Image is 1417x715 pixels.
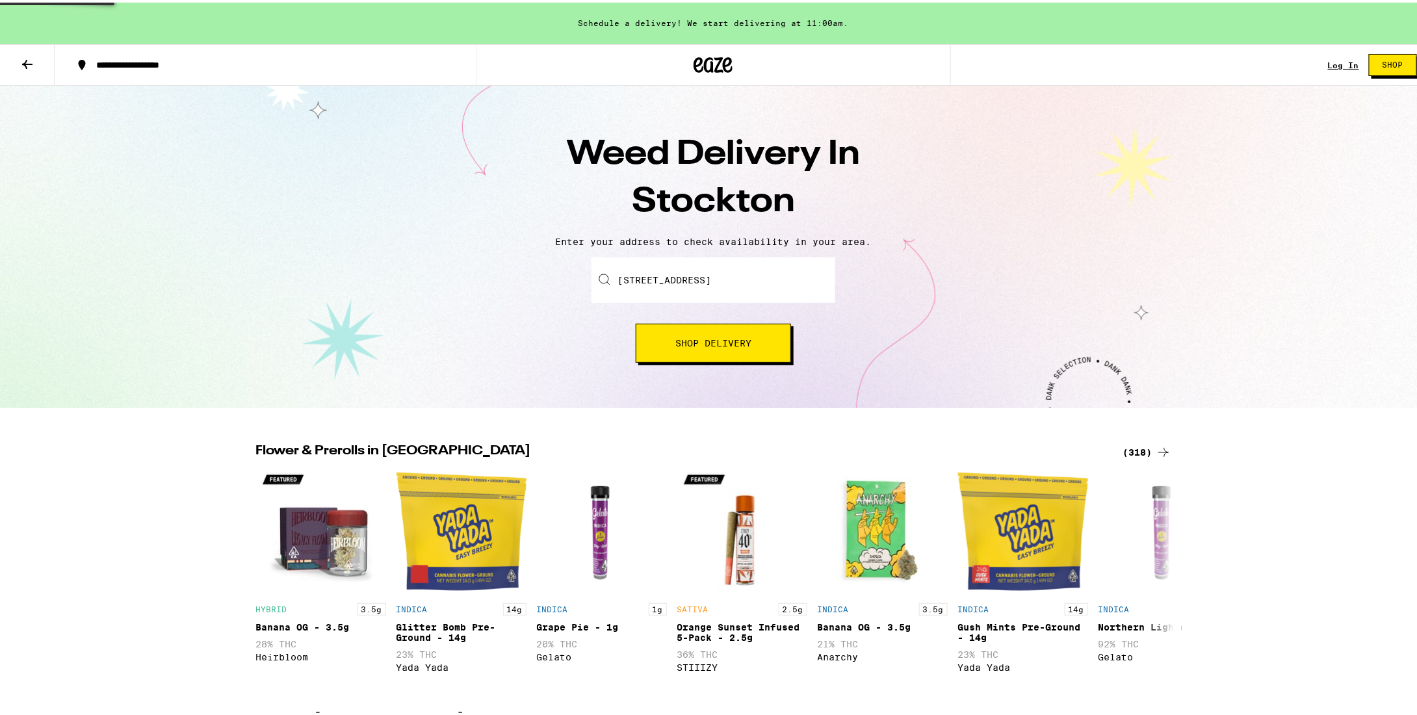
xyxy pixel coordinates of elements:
[779,601,807,613] p: 2.5g
[958,619,1088,640] div: Gush Mints Pre-Ground - 14g
[1065,601,1088,613] p: 14g
[1098,464,1228,594] img: Gelato - Northern Lights - 1g
[537,464,667,594] img: Gelato - Grape Pie - 1g
[677,464,807,677] div: Open page for Orange Sunset Infused 5-Pack - 2.5g from STIIIZY
[677,464,807,594] img: STIIIZY - Orange Sunset Infused 5-Pack - 2.5g
[357,601,386,613] p: 3.5g
[537,603,568,611] p: INDICA
[537,619,667,630] div: Grape Pie - 1g
[636,321,791,360] button: Shop Delivery
[818,603,849,611] p: INDICA
[591,255,835,300] input: Enter your delivery address
[256,603,287,611] p: HYBRID
[677,603,708,611] p: SATIVA
[13,234,1414,244] p: Enter your address to check availability in your area.
[537,649,667,660] div: Gelato
[1098,649,1228,660] div: Gelato
[958,464,1088,677] div: Open page for Gush Mints Pre-Ground - 14g from Yada Yada
[958,660,1088,670] div: Yada Yada
[8,9,94,19] span: Hi. Need any help?
[1098,636,1228,647] p: 92% THC
[396,603,428,611] p: INDICA
[537,636,667,647] p: 20% THC
[818,649,948,660] div: Anarchy
[396,619,526,640] div: Glitter Bomb Pre-Ground - 14g
[958,464,1088,594] img: Yada Yada - Gush Mints Pre-Ground - 14g
[958,603,989,611] p: INDICA
[396,464,526,677] div: Open page for Glitter Bomb Pre-Ground - 14g from Yada Yada
[1123,442,1171,458] a: (318)
[818,619,948,630] div: Banana OG - 3.5g
[677,647,807,657] p: 36% THC
[503,601,526,613] p: 14g
[958,647,1088,657] p: 23% THC
[1328,58,1359,67] a: Log In
[649,601,667,613] p: 1g
[675,336,751,345] span: Shop Delivery
[818,636,948,647] p: 21% THC
[256,636,386,647] p: 28% THC
[396,464,526,594] img: Yada Yada - Glitter Bomb Pre-Ground - 14g
[632,183,795,216] span: Stockton
[818,464,948,594] img: Anarchy - Banana OG - 3.5g
[1098,464,1228,677] div: Open page for Northern Lights - 1g from Gelato
[256,649,386,660] div: Heirbloom
[256,442,1108,458] h2: Flower & Prerolls in [GEOGRAPHIC_DATA]
[537,464,667,677] div: Open page for Grape Pie - 1g from Gelato
[1369,51,1417,73] button: Shop
[919,601,948,613] p: 3.5g
[256,464,386,594] img: Heirbloom - Banana OG - 3.5g
[486,129,941,224] h1: Weed Delivery In
[677,660,807,670] div: STIIIZY
[396,660,526,670] div: Yada Yada
[1098,619,1228,630] div: Northern Lights - 1g
[396,647,526,657] p: 23% THC
[677,619,807,640] div: Orange Sunset Infused 5-Pack - 2.5g
[1098,603,1130,611] p: INDICA
[1383,58,1403,66] span: Shop
[818,464,948,677] div: Open page for Banana OG - 3.5g from Anarchy
[256,619,386,630] div: Banana OG - 3.5g
[256,464,386,677] div: Open page for Banana OG - 3.5g from Heirbloom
